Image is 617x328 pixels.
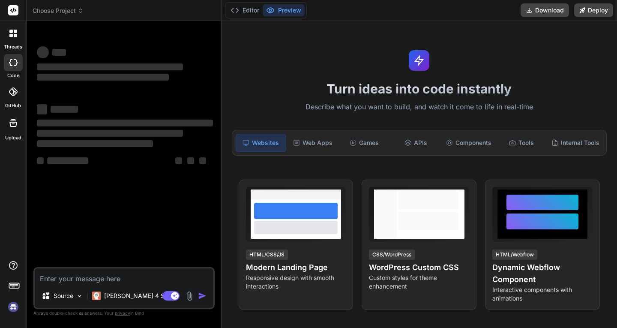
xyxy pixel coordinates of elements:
span: ‌ [51,106,78,113]
div: Components [443,134,495,152]
p: Responsive design with smooth interactions [246,274,346,291]
span: ‌ [175,157,182,164]
span: Choose Project [33,6,84,15]
span: ‌ [37,140,153,147]
p: Source [54,292,73,300]
p: Interactive components with animations [492,286,593,303]
div: CSS/WordPress [369,250,415,260]
button: Deploy [574,3,613,17]
span: ‌ [37,74,169,81]
div: HTML/Webflow [492,250,537,260]
h4: WordPress Custom CSS [369,262,469,274]
p: Describe what you want to build, and watch it come to life in real-time [227,102,612,113]
button: Preview [263,4,305,16]
span: privacy [115,310,130,316]
span: ‌ [37,157,44,164]
span: ‌ [47,157,88,164]
label: threads [4,43,22,51]
span: ‌ [199,157,206,164]
span: ‌ [37,46,49,58]
span: ‌ [37,120,213,126]
p: [PERSON_NAME] 4 S.. [104,292,168,300]
h1: Turn ideas into code instantly [227,81,612,96]
label: Upload [5,134,21,141]
label: GitHub [5,102,21,109]
img: icon [198,292,207,300]
span: ‌ [52,49,66,56]
div: Websites [236,134,286,152]
h4: Dynamic Webflow Component [492,262,593,286]
p: Custom styles for theme enhancement [369,274,469,291]
p: Always double-check its answers. Your in Bind [33,309,215,317]
div: Web Apps [288,134,338,152]
div: Tools [497,134,546,152]
div: APIs [391,134,440,152]
span: ‌ [187,157,194,164]
div: Internal Tools [548,134,603,152]
img: Pick Models [76,292,83,300]
span: ‌ [37,104,47,114]
span: ‌ [37,130,183,137]
label: code [7,72,19,79]
span: ‌ [37,63,183,70]
img: attachment [185,291,195,301]
h4: Modern Landing Page [246,262,346,274]
img: signin [6,300,21,314]
img: Claude 4 Sonnet [92,292,101,300]
button: Download [521,3,569,17]
div: Games [339,134,389,152]
div: HTML/CSS/JS [246,250,288,260]
button: Editor [227,4,263,16]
